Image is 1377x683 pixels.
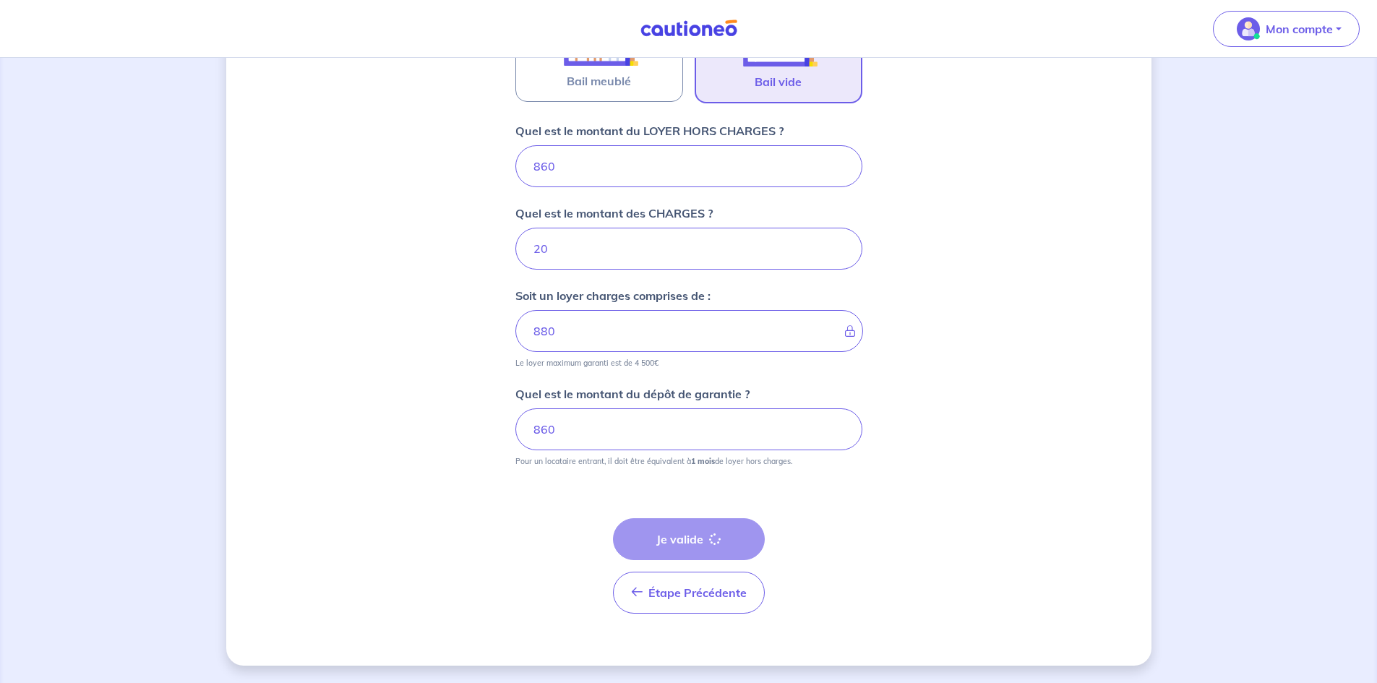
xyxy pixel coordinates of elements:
[515,145,862,187] input: 750€
[515,287,711,304] p: Soit un loyer charges comprises de :
[755,73,802,90] span: Bail vide
[515,228,862,270] input: 80 €
[1266,20,1333,38] p: Mon compte
[1237,17,1260,40] img: illu_account_valid_menu.svg
[515,408,862,450] input: 750€
[567,72,631,90] span: Bail meublé
[1213,11,1360,47] button: illu_account_valid_menu.svgMon compte
[515,122,784,139] p: Quel est le montant du LOYER HORS CHARGES ?
[515,205,713,222] p: Quel est le montant des CHARGES ?
[613,572,765,614] button: Étape Précédente
[515,358,659,368] p: Le loyer maximum garanti est de 4 500€
[515,310,863,352] input: - €
[515,456,792,466] p: Pour un locataire entrant, il doit être équivalent à de loyer hors charges.
[648,585,747,600] span: Étape Précédente
[691,456,715,466] strong: 1 mois
[635,20,743,38] img: Cautioneo
[515,385,750,403] p: Quel est le montant du dépôt de garantie ?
